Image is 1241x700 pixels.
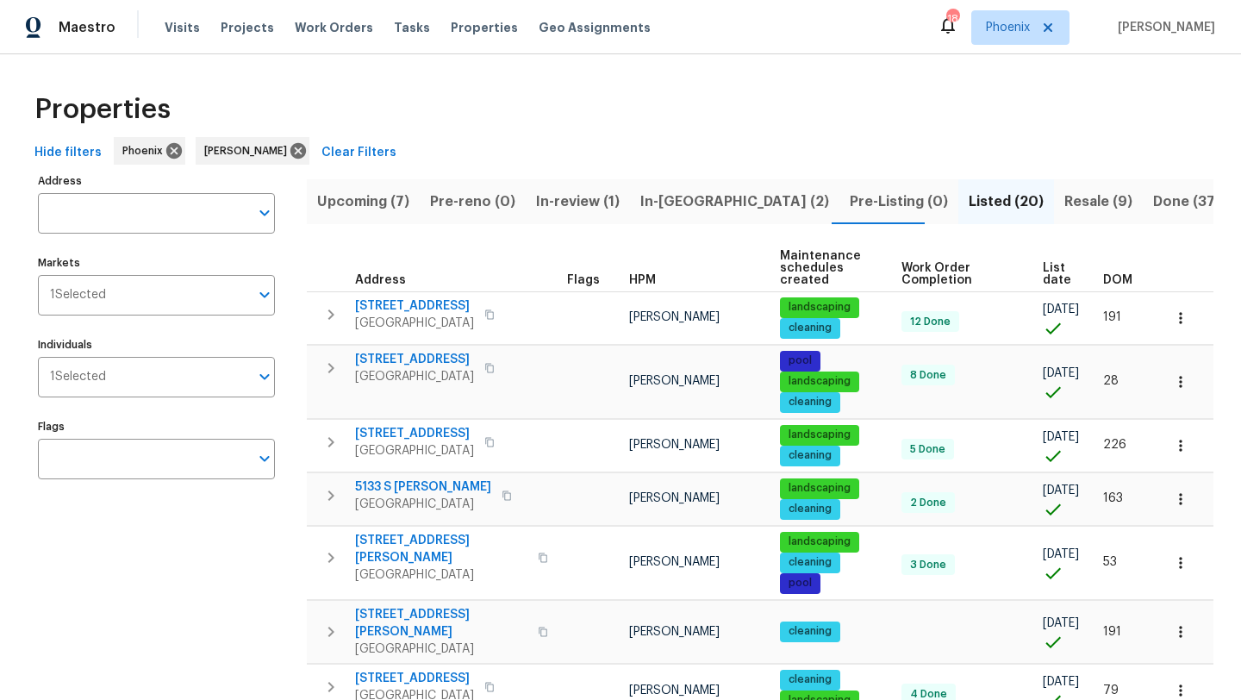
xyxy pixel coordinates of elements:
span: 1 Selected [50,288,106,303]
button: Clear Filters [315,137,403,169]
span: [STREET_ADDRESS] [355,351,474,368]
span: [PERSON_NAME] [629,492,720,504]
span: landscaping [782,481,857,496]
span: Pre-reno (0) [430,190,515,214]
div: Phoenix [114,137,185,165]
span: List date [1043,262,1074,286]
span: Pre-Listing (0) [850,190,948,214]
span: 191 [1103,626,1121,638]
span: [GEOGRAPHIC_DATA] [355,496,491,513]
span: cleaning [782,321,839,335]
label: Address [38,176,275,186]
span: Address [355,274,406,286]
span: DOM [1103,274,1132,286]
label: Markets [38,258,275,268]
span: 53 [1103,556,1117,568]
span: HPM [629,274,656,286]
span: Maintenance schedules created [780,250,872,286]
span: [PERSON_NAME] [629,439,720,451]
span: 1 Selected [50,370,106,384]
span: cleaning [782,448,839,463]
span: 191 [1103,311,1121,323]
span: [PERSON_NAME] [1111,19,1215,36]
span: 8 Done [903,368,953,383]
span: cleaning [782,672,839,687]
span: Phoenix [122,142,170,159]
span: Phoenix [986,19,1030,36]
span: cleaning [782,555,839,570]
span: Tasks [394,22,430,34]
span: landscaping [782,428,857,442]
label: Flags [38,422,275,432]
span: 79 [1103,684,1119,697]
label: Individuals [38,340,275,350]
span: [DATE] [1043,431,1079,443]
span: [GEOGRAPHIC_DATA] [355,368,474,385]
span: Listed (20) [969,190,1044,214]
span: [STREET_ADDRESS] [355,425,474,442]
span: Properties [34,101,171,118]
span: 5133 S [PERSON_NAME] [355,478,491,496]
span: Maestro [59,19,115,36]
span: landscaping [782,300,857,315]
span: Projects [221,19,274,36]
span: Upcoming (7) [317,190,409,214]
span: pool [782,353,819,368]
span: Visits [165,19,200,36]
button: Open [253,365,277,389]
span: [GEOGRAPHIC_DATA] [355,442,474,459]
span: pool [782,576,819,591]
span: [GEOGRAPHIC_DATA] [355,566,527,584]
span: [PERSON_NAME] [629,556,720,568]
span: [PERSON_NAME] [204,142,294,159]
div: [PERSON_NAME] [196,137,309,165]
span: Work Orders [295,19,373,36]
span: [DATE] [1043,367,1079,379]
span: 5 Done [903,442,952,457]
span: cleaning [782,395,839,409]
span: In-[GEOGRAPHIC_DATA] (2) [640,190,829,214]
span: 28 [1103,375,1119,387]
span: [STREET_ADDRESS] [355,670,474,687]
span: [DATE] [1043,303,1079,316]
span: [PERSON_NAME] [629,684,720,697]
span: landscaping [782,374,857,389]
span: cleaning [782,502,839,516]
span: [DATE] [1043,617,1079,629]
span: [STREET_ADDRESS] [355,297,474,315]
button: Open [253,283,277,307]
div: 18 [946,10,958,28]
span: 12 Done [903,315,957,329]
span: Hide filters [34,142,102,164]
span: [GEOGRAPHIC_DATA] [355,315,474,332]
span: [GEOGRAPHIC_DATA] [355,641,527,658]
span: [PERSON_NAME] [629,311,720,323]
span: [DATE] [1043,548,1079,560]
span: [STREET_ADDRESS][PERSON_NAME] [355,606,527,641]
span: [DATE] [1043,676,1079,688]
span: Resale (9) [1064,190,1132,214]
span: [STREET_ADDRESS][PERSON_NAME] [355,532,527,566]
span: 2 Done [903,496,953,510]
span: 163 [1103,492,1123,504]
span: [PERSON_NAME] [629,375,720,387]
span: In-review (1) [536,190,620,214]
span: 3 Done [903,558,953,572]
span: Properties [451,19,518,36]
button: Hide filters [28,137,109,169]
span: Clear Filters [321,142,396,164]
span: Work Order Completion [901,262,1013,286]
span: landscaping [782,534,857,549]
button: Open [253,201,277,225]
span: [PERSON_NAME] [629,626,720,638]
span: cleaning [782,624,839,639]
span: Geo Assignments [539,19,651,36]
span: 226 [1103,439,1126,451]
span: [DATE] [1043,484,1079,497]
span: Flags [567,274,600,286]
button: Open [253,447,277,471]
span: Done (376) [1153,190,1230,214]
